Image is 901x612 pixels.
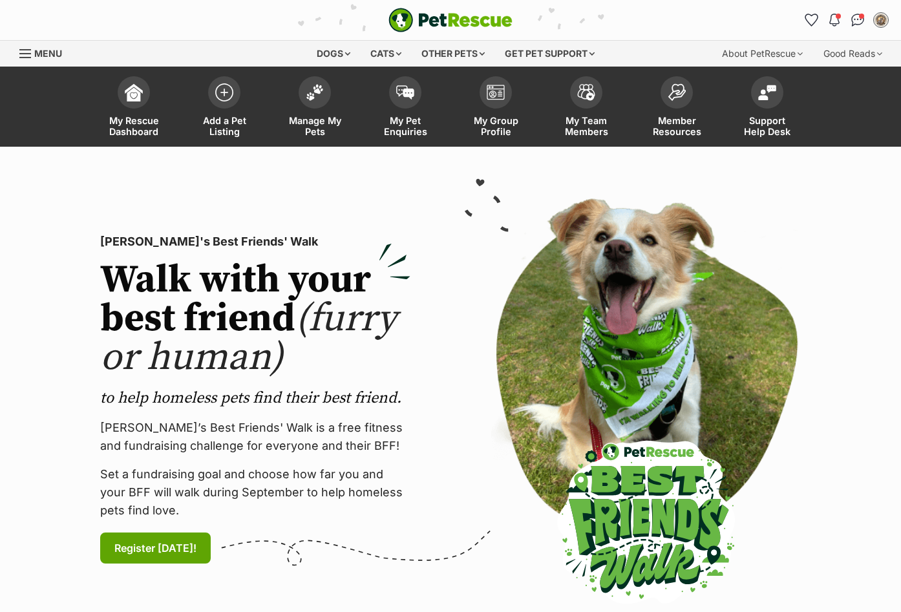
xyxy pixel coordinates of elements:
div: Get pet support [496,41,604,67]
span: Add a Pet Listing [195,115,253,137]
p: [PERSON_NAME]’s Best Friends' Walk is a free fitness and fundraising challenge for everyone and t... [100,419,410,455]
a: Add a Pet Listing [179,70,270,147]
a: Menu [19,41,71,64]
span: My Pet Enquiries [376,115,434,137]
img: Ebony Easterbrook profile pic [874,14,887,26]
a: Support Help Desk [722,70,812,147]
span: Menu [34,48,62,59]
img: logo-e224e6f780fb5917bec1dbf3a21bbac754714ae5b6737aabdf751b685950b380.svg [388,8,513,32]
img: group-profile-icon-3fa3cf56718a62981997c0bc7e787c4b2cf8bcc04b72c1350f741eb67cf2f40e.svg [487,85,505,100]
h2: Walk with your best friend [100,261,410,377]
ul: Account quick links [801,10,891,30]
span: Register [DATE]! [114,540,196,556]
p: [PERSON_NAME]'s Best Friends' Walk [100,233,410,251]
a: My Team Members [541,70,631,147]
a: My Pet Enquiries [360,70,450,147]
img: add-pet-listing-icon-0afa8454b4691262ce3f59096e99ab1cd57d4a30225e0717b998d2c9b9846f56.svg [215,83,233,101]
img: team-members-icon-5396bd8760b3fe7c0b43da4ab00e1e3bb1a5d9ba89233759b79545d2d3fc5d0d.svg [577,84,595,101]
a: Manage My Pets [270,70,360,147]
button: My account [871,10,891,30]
img: manage-my-pets-icon-02211641906a0b7f246fdf0571729dbe1e7629f14944591b6c1af311fb30b64b.svg [306,84,324,101]
a: Favourites [801,10,821,30]
a: PetRescue [388,8,513,32]
a: My Rescue Dashboard [89,70,179,147]
div: Dogs [308,41,359,67]
img: notifications-46538b983faf8c2785f20acdc204bb7945ddae34d4c08c2a6579f10ce5e182be.svg [829,14,840,26]
div: About PetRescue [713,41,812,67]
img: help-desk-icon-fdf02630f3aa405de69fd3d07c3f3aa587a6932b1a1747fa1d2bba05be0121f9.svg [758,85,776,100]
p: to help homeless pets find their best friend. [100,388,410,408]
span: Support Help Desk [738,115,796,137]
p: Set a fundraising goal and choose how far you and your BFF will walk during September to help hom... [100,465,410,520]
span: Member Resources [648,115,706,137]
img: dashboard-icon-eb2f2d2d3e046f16d808141f083e7271f6b2e854fb5c12c21221c1fb7104beca.svg [125,83,143,101]
div: Other pets [412,41,494,67]
a: Conversations [847,10,868,30]
div: Cats [361,41,410,67]
span: (furry or human) [100,295,397,382]
span: My Team Members [557,115,615,137]
a: Member Resources [631,70,722,147]
img: pet-enquiries-icon-7e3ad2cf08bfb03b45e93fb7055b45f3efa6380592205ae92323e6603595dc1f.svg [396,85,414,100]
a: My Group Profile [450,70,541,147]
span: My Rescue Dashboard [105,115,163,137]
img: member-resources-icon-8e73f808a243e03378d46382f2149f9095a855e16c252ad45f914b54edf8863c.svg [668,83,686,101]
button: Notifications [824,10,845,30]
span: My Group Profile [467,115,525,137]
div: Good Reads [814,41,891,67]
a: Register [DATE]! [100,533,211,564]
span: Manage My Pets [286,115,344,137]
img: chat-41dd97257d64d25036548639549fe6c8038ab92f7586957e7f3b1b290dea8141.svg [851,14,865,26]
